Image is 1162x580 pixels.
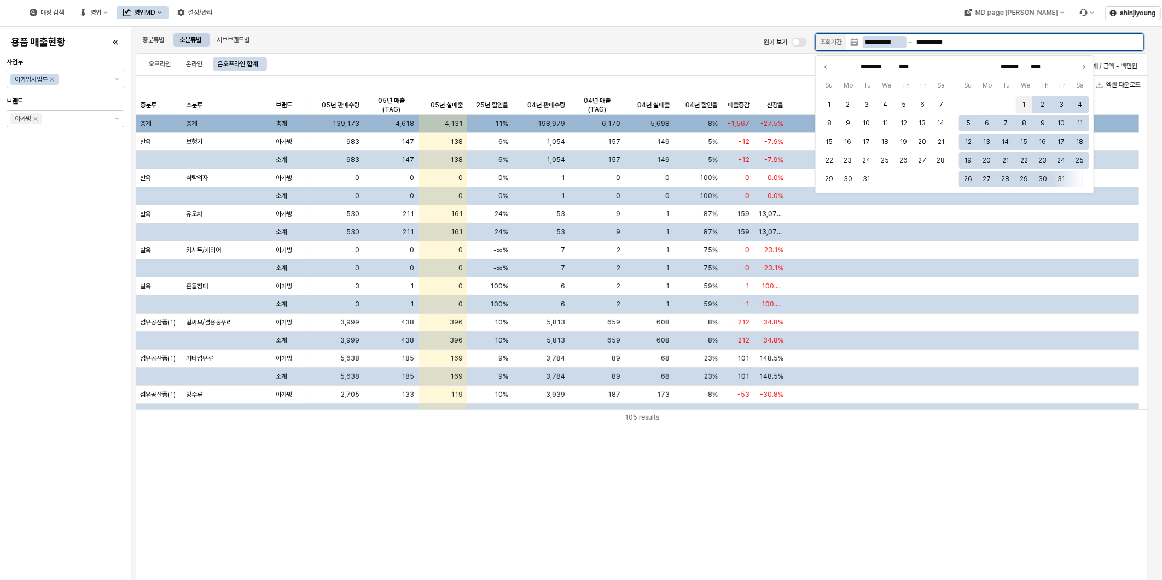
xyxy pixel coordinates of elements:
button: 2024-12-07 [933,96,949,113]
span: 유모차 [186,210,202,218]
span: Th [1036,80,1054,91]
div: 영업MD [134,9,155,16]
span: 530 [346,228,359,236]
button: 2024-12-31 [858,171,875,187]
span: 2 [617,264,620,272]
span: 05년 실매출 [431,100,463,109]
span: 3 [355,300,359,309]
span: -23.1% [761,264,783,272]
button: 2024-12-14 [933,115,949,131]
span: 2 [617,300,620,309]
button: 2025-01-13 [979,134,995,150]
button: 2024-12-20 [914,134,931,150]
span: Su [820,80,838,91]
span: 아가방 [276,282,292,291]
button: 2025-01-15 [1016,134,1032,150]
span: 0 [458,300,463,309]
button: 2025-01-12 [960,134,977,150]
span: 6 [561,300,565,309]
span: 147 [402,155,414,164]
span: 1 [410,282,414,291]
button: 2025-01-02 [1035,96,1051,113]
span: 6,170 [602,119,620,128]
span: 983 [346,137,359,146]
button: 2025-01-07 [997,115,1014,131]
span: 530 [346,210,359,218]
div: 서브브랜드별 [217,33,249,47]
span: 2 [617,246,620,254]
span: Th [897,80,915,91]
span: 카시트/캐리어 [186,246,221,254]
span: Sa [932,80,950,91]
span: 185 [402,354,414,363]
span: We [1015,80,1035,91]
div: 서브브랜드별 [210,33,256,47]
button: 제안 사항 표시 [111,111,124,127]
span: -12 [739,155,750,164]
button: 2024-12-09 [840,115,856,131]
button: 2025-01-06 [979,115,995,131]
div: 105 results [625,412,659,423]
span: 겉싸보/겸용둥우리 [186,318,232,327]
span: 5,813 [547,318,565,327]
span: 0.0% [768,173,783,182]
button: 2025-01-16 [1035,134,1051,150]
span: 발육 [140,246,151,254]
button: 2025-01-31 [1053,171,1070,187]
span: 5% [708,155,718,164]
button: 2024-12-03 [858,96,875,113]
div: Remove 아가방 [33,117,38,121]
button: 2024-12-12 [896,115,912,131]
span: 1 [666,264,670,272]
span: 0 [355,264,359,272]
span: 5,698 [650,119,670,128]
div: 중분류별 [142,33,164,47]
span: 3 [355,282,359,291]
span: 4,131 [445,119,463,128]
span: 소계 [276,336,287,345]
span: 식탁의자 [186,173,208,182]
span: We [876,80,896,91]
span: -1 [742,282,750,291]
button: Previous month [820,61,831,72]
div: MD page 이동 [958,6,1071,19]
button: 매장 검색 [23,6,71,19]
span: 04년 판매수량 [527,100,565,109]
span: 총계 [186,119,197,128]
button: 2025-01-28 [997,171,1014,187]
span: Mo [977,80,997,91]
button: 2024-12-08 [821,115,838,131]
span: 1,054 [547,155,565,164]
div: 중분류별 [136,33,171,47]
span: 05년 매출 (TAG) [368,96,414,113]
span: 소계 [276,192,287,200]
span: 7 [561,264,565,272]
span: 아가방 [276,354,292,363]
button: 2025-01-27 [979,171,995,187]
span: 0 [458,173,463,182]
div: 온라인 [179,57,209,71]
span: 157 [608,137,620,146]
button: 2024-12-06 [914,96,931,113]
span: 0 [410,192,414,200]
span: -212 [735,336,750,345]
span: 브랜드 [7,97,23,105]
span: 0 [458,192,463,200]
span: 소계 [276,155,287,164]
button: 2024-12-23 [840,152,856,169]
span: 9 [616,210,620,218]
div: 온오프라인 합계 [211,57,264,71]
span: 138 [450,137,463,146]
span: -∞% [493,264,508,272]
span: 6 [561,282,565,291]
button: 2025-01-01 [1016,96,1032,113]
span: 24% [495,210,508,218]
span: 브랜드 [276,100,292,109]
span: 0 [410,264,414,272]
span: 87% [704,210,718,218]
span: -∞% [493,246,508,254]
div: 아가방 [15,113,31,124]
span: 608 [656,336,670,345]
div: Menu item 6 [1073,6,1101,19]
span: 1 [666,300,670,309]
